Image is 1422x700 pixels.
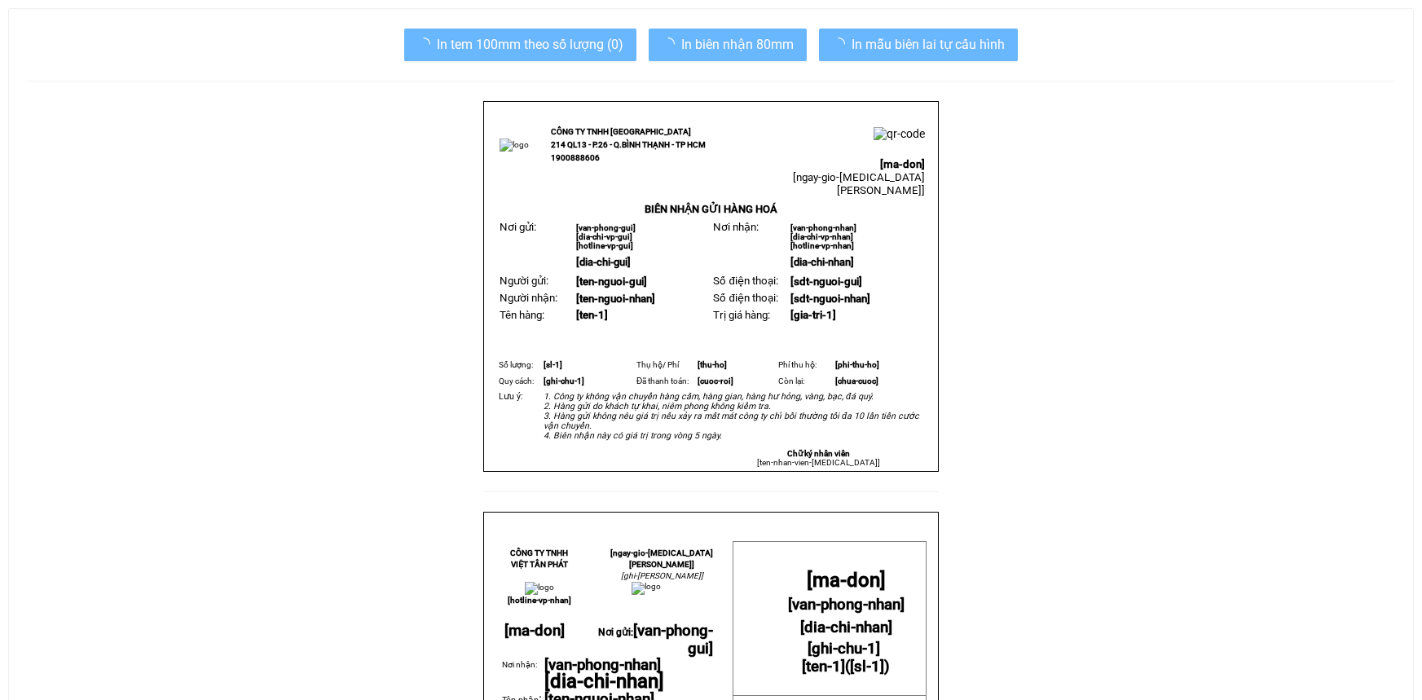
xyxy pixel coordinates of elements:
span: [hotline-vp-gui] [576,241,633,250]
span: [van-phong-gui] [576,223,636,232]
strong: BIÊN NHẬN GỬI HÀNG HOÁ [645,203,777,215]
span: [dia-chi-vp-nhan] [790,232,853,241]
em: 1. Công ty không vận chuyển hàng cấm, hàng gian, hàng hư hỏng, vàng, bạc, đá quý. 2. Hàng gửi do ... [544,391,919,441]
span: [ngay-gio-[MEDICAL_DATA][PERSON_NAME]] [793,171,925,196]
span: Số điện thoại: [713,275,777,287]
span: [dia-chi-nhan] [800,619,892,636]
span: [ten-nguoi-nhan] [576,293,655,305]
span: Số điện thoại: [713,292,777,304]
span: In biên nhận 80mm [681,34,794,55]
span: [van-phong-nhan] [790,223,856,232]
img: logo [500,139,529,152]
span: Nơi gửi: [500,221,536,233]
span: [chua-cuoc] [835,376,878,385]
span: [phi-thu-ho] [835,360,879,369]
span: Lưu ý: [499,391,523,402]
strong: CÔNG TY TNHH [GEOGRAPHIC_DATA] 214 QL13 - P.26 - Q.BÌNH THẠNH - TP HCM 1900888606 [551,127,706,162]
span: Nơi gửi: [598,627,713,656]
span: [sdt-nguoi-gui] [790,275,862,288]
span: Nơi nhận: [713,221,759,233]
span: [van-phong-nhan] [544,656,661,674]
span: [dia-chi-vp-gui] [576,232,632,241]
strong: Chữ ký nhân viên [787,449,850,458]
button: In biên nhận 80mm [649,29,807,61]
span: Trị giá hàng: [713,309,770,321]
span: [dia-chi-gui] [576,256,631,268]
span: Người gửi: [500,275,548,287]
span: [gia-tri-1] [790,309,836,321]
button: In mẫu biên lai tự cấu hình [819,29,1018,61]
td: Thụ hộ/ Phí [634,357,695,373]
span: [ghi-[PERSON_NAME]] [621,571,703,580]
span: [sl-1] [850,658,884,676]
span: [ghi-chu-1] [808,640,880,658]
span: [van-phong-gui] [633,622,713,658]
span: Tên hàng: [500,309,544,321]
span: [ghi-chu-1] [544,376,584,385]
td: Phí thu hộ: [776,357,833,373]
span: [sl-1] [544,360,562,369]
span: [ten-1] [802,658,845,676]
span: [cuoc-roi] [698,376,733,385]
td: Nơi nhận: [502,658,544,691]
span: [ten-1] [576,309,608,321]
img: logo [632,582,661,595]
span: [hotline-vp-nhan] [790,241,854,250]
span: [ma-don] [880,158,925,170]
span: In tem 100mm theo số lượng (0) [437,34,623,55]
td: Quy cách: [496,373,541,390]
span: [ngay-gio-[MEDICAL_DATA][PERSON_NAME]] [610,548,713,569]
span: [ten-nguoi-gui] [576,275,647,288]
span: [hotline-vp-nhan] [508,596,571,605]
span: loading [832,37,852,51]
span: [dia-chi-nhan] [790,256,854,268]
span: [ma-don] [807,569,886,592]
td: Đã thanh toán: [634,373,695,390]
span: [sdt-nguoi-nhan] [790,293,870,305]
strong: ( ) [802,640,890,676]
td: Còn lại: [776,373,833,390]
img: logo [525,582,554,595]
td: Số lượng: [496,357,541,373]
button: In tem 100mm theo số lượng (0) [404,29,636,61]
span: [thu-ho] [698,360,727,369]
img: qr-code [874,127,925,140]
span: Người nhận: [500,292,557,304]
span: In mẫu biên lai tự cấu hình [852,34,1005,55]
span: loading [662,37,681,51]
span: [van-phong-nhan] [788,596,905,614]
span: [ma-don] [504,622,565,640]
span: [dia-chi-nhan] [544,670,664,693]
strong: CÔNG TY TNHH VIỆT TÂN PHÁT [510,548,568,569]
span: [ten-nhan-vien-[MEDICAL_DATA]] [757,458,880,467]
span: loading [417,37,437,51]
